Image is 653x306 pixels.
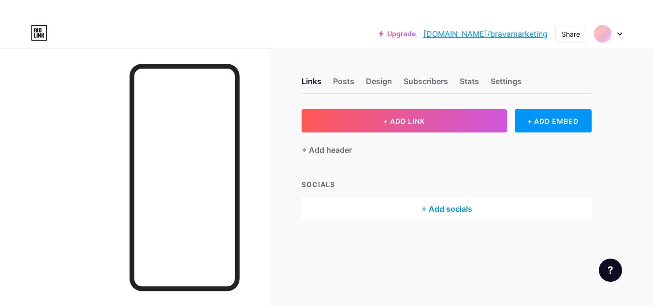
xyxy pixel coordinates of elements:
[379,30,416,38] a: Upgrade
[491,75,522,93] div: Settings
[302,109,507,132] button: + ADD LINK
[562,29,580,39] div: Share
[515,109,592,132] div: + ADD EMBED
[423,28,548,40] a: [DOMAIN_NAME]/bravamarketing
[383,117,425,125] span: + ADD LINK
[302,144,352,156] div: + Add header
[302,197,592,220] div: + Add socials
[302,75,321,93] div: Links
[460,75,479,93] div: Stats
[302,179,592,189] div: SOCIALS
[366,75,392,93] div: Design
[404,75,448,93] div: Subscribers
[333,75,354,93] div: Posts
